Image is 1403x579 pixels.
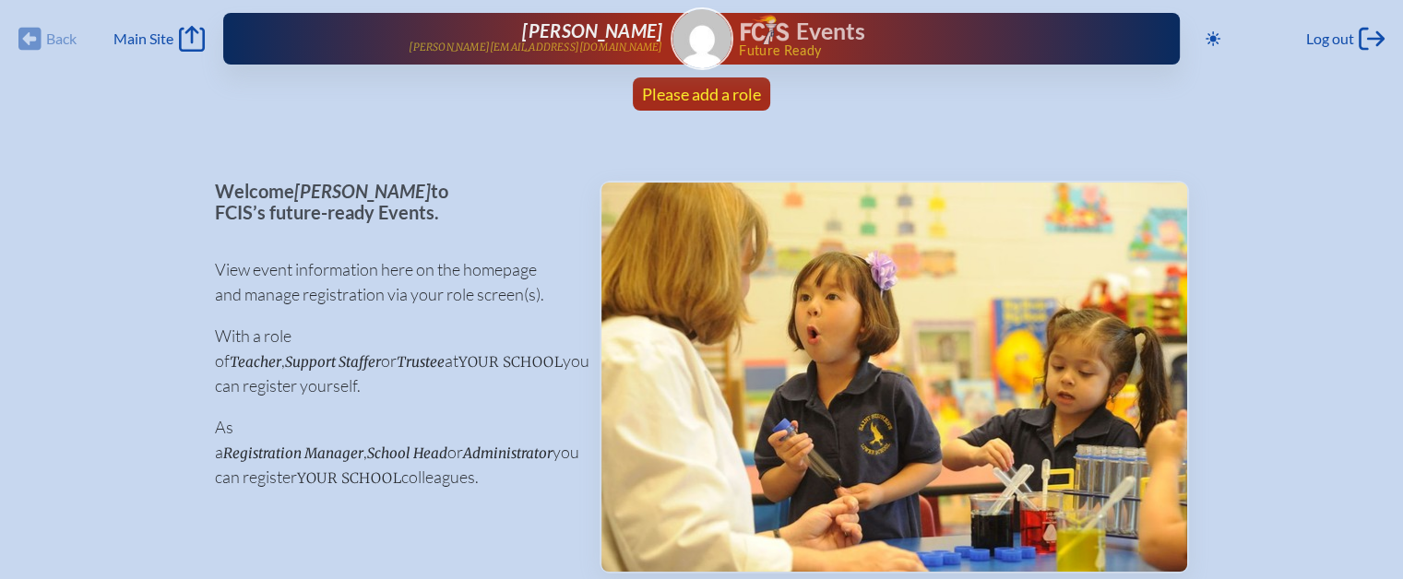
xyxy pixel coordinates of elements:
p: [PERSON_NAME][EMAIL_ADDRESS][DOMAIN_NAME] [409,41,662,53]
span: [PERSON_NAME] [522,19,662,41]
span: Administrator [463,444,553,462]
a: Gravatar [671,7,733,70]
span: [PERSON_NAME] [294,180,431,202]
span: Registration Manager [223,444,363,462]
span: your school [458,353,563,371]
p: As a , or you can register colleagues. [215,415,570,490]
span: Teacher [230,353,281,371]
span: your school [297,469,401,487]
p: With a role of , or at you can register yourself. [215,324,570,398]
span: Future Ready [739,44,1121,57]
a: [PERSON_NAME][PERSON_NAME][EMAIL_ADDRESS][DOMAIN_NAME] [282,20,663,57]
img: Gravatar [672,9,731,68]
span: Trustee [397,353,445,371]
div: FCIS Events — Future ready [741,15,1122,57]
p: View event information here on the homepage and manage registration via your role screen(s). [215,257,570,307]
a: Please add a role [635,77,768,111]
img: Events [601,183,1187,572]
span: Log out [1306,30,1354,48]
span: Main Site [113,30,173,48]
span: Support Staffer [285,353,381,371]
span: Please add a role [642,84,761,104]
a: Main Site [113,26,204,52]
p: Welcome to FCIS’s future-ready Events. [215,181,570,222]
span: School Head [367,444,447,462]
